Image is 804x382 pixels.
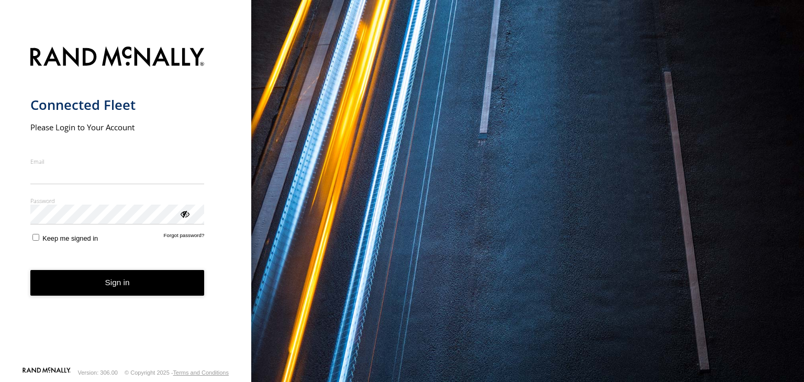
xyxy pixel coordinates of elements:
[23,367,71,378] a: Visit our Website
[30,270,205,296] button: Sign in
[32,234,39,241] input: Keep me signed in
[179,208,189,219] div: ViewPassword
[42,234,98,242] span: Keep me signed in
[164,232,205,242] a: Forgot password?
[30,96,205,114] h1: Connected Fleet
[30,158,205,165] label: Email
[125,369,229,376] div: © Copyright 2025 -
[30,197,205,205] label: Password
[78,369,118,376] div: Version: 306.00
[173,369,229,376] a: Terms and Conditions
[30,40,221,366] form: main
[30,44,205,71] img: Rand McNally
[30,122,205,132] h2: Please Login to Your Account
